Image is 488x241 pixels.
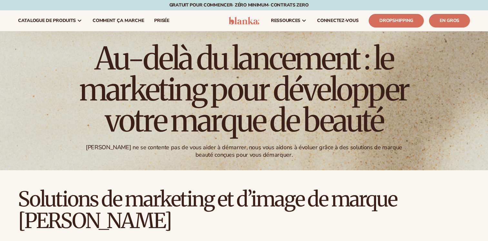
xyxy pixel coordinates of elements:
[169,2,309,8] font: Gratuit pour commencer· ZÉRO minimum· Contrats ZERO
[266,10,312,31] a: ressources
[67,43,422,136] h1: Au-delà du lancement : le marketing pour développer votre marque de beauté
[13,10,87,31] a: Catalogue de produits
[369,14,424,27] a: Dropshipping
[154,18,169,23] span: prisée
[317,18,358,23] span: CONNECTEZ-VOUS
[18,18,76,23] span: Catalogue de produits
[312,10,364,31] a: CONNECTEZ-VOUS
[149,10,174,31] a: prisée
[85,144,403,159] div: [PERSON_NAME] ne se contente pas de vous aider à démarrer, nous vous aidons à évoluer grâce à des...
[271,18,300,23] span: ressources
[229,17,259,25] img: logo
[87,10,149,31] a: Comment ça marche
[93,18,144,23] span: Comment ça marche
[429,14,470,27] a: En gros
